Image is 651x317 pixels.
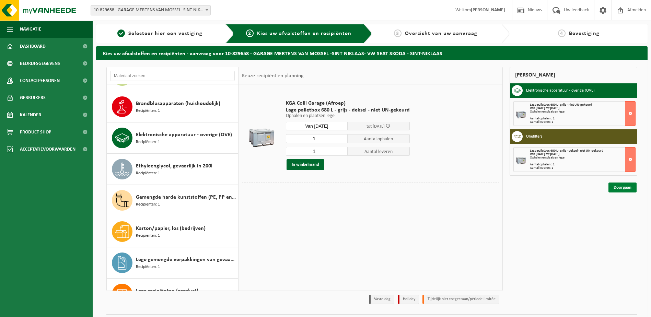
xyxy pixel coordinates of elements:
[530,103,592,107] span: Lage palletbox 680 L - grijs - niet UN-gekeurd
[107,122,238,154] button: Elektronische apparatuur - overige (OVE) Recipiënten: 1
[246,30,254,37] span: 2
[239,67,307,84] div: Keuze recipiënt en planning
[136,287,198,295] span: Lege recipiënten (product)
[136,193,236,201] span: Gemengde harde kunststoffen (PE, PP en PVC), recycleerbaar (industrieel)
[136,233,160,239] span: Recipiënten: 1
[110,71,235,81] input: Materiaal zoeken
[20,38,46,55] span: Dashboard
[286,107,410,114] span: Lage palletbox 680 L - grijs - deksel - niet UN-gekeurd
[348,147,410,156] span: Aantal leveren
[136,224,206,233] span: Karton/papier, los (bedrijven)
[530,152,559,156] strong: Van [DATE] tot [DATE]
[20,89,46,106] span: Gebruikers
[405,31,477,36] span: Overzicht van uw aanvraag
[136,139,160,145] span: Recipiënten: 1
[286,114,410,118] p: Ophalen en plaatsen lege
[530,120,635,124] div: Aantal leveren: 1
[510,67,637,83] div: [PERSON_NAME]
[530,163,635,166] div: Aantal ophalen : 1
[136,201,160,208] span: Recipiënten: 1
[100,30,220,38] a: 1Selecteer hier een vestiging
[91,5,210,15] span: 10-829658 - GARAGE MERTENS VAN MOSSEL -SINT NIKLAAS- VW SEAT SKODA - SINT-NIKLAAS
[20,55,60,72] span: Bedrijfsgegevens
[530,110,635,114] div: Ophalen en plaatsen lege
[136,108,160,114] span: Recipiënten: 1
[136,131,232,139] span: Elektronische apparatuur - overige (OVE)
[286,100,410,107] span: KGA Colli Garage (Afroep)
[608,183,637,192] a: Doorgaan
[20,21,41,38] span: Navigatie
[287,159,324,170] button: In winkelmand
[367,124,385,129] span: tot [DATE]
[20,124,51,141] span: Product Shop
[136,256,236,264] span: Lege gemengde verpakkingen van gevaarlijke stoffen
[107,247,238,279] button: Lege gemengde verpakkingen van gevaarlijke stoffen Recipiënten: 1
[526,131,543,142] h3: Oliefilters
[136,170,160,177] span: Recipiënten: 1
[422,295,499,304] li: Tijdelijk niet toegestaan/période limitée
[257,31,351,36] span: Kies uw afvalstoffen en recipiënten
[369,295,394,304] li: Vaste dag
[394,30,402,37] span: 3
[107,279,238,310] button: Lege recipiënten (product)
[398,295,419,304] li: Holiday
[20,141,75,158] span: Acceptatievoorwaarden
[136,264,160,270] span: Recipiënten: 1
[20,106,41,124] span: Kalender
[558,30,566,37] span: 4
[530,166,635,170] div: Aantal leveren: 1
[348,134,410,143] span: Aantal ophalen
[286,122,348,130] input: Selecteer datum
[530,149,603,153] span: Lage palletbox 680 L - grijs - deksel - niet UN-gekeurd
[20,72,60,89] span: Contactpersonen
[107,216,238,247] button: Karton/papier, los (bedrijven) Recipiënten: 1
[530,117,635,120] div: Aantal ophalen : 1
[107,185,238,216] button: Gemengde harde kunststoffen (PE, PP en PVC), recycleerbaar (industrieel) Recipiënten: 1
[107,154,238,185] button: Ethyleenglycol, gevaarlijk in 200l Recipiënten: 1
[107,91,238,122] button: Brandblusapparaten (huishoudelijk) Recipiënten: 1
[136,99,220,108] span: Brandblusapparaten (huishoudelijk)
[96,46,648,60] h2: Kies uw afvalstoffen en recipiënten - aanvraag voor 10-829658 - GARAGE MERTENS VAN MOSSEL -SINT N...
[136,162,212,170] span: Ethyleenglycol, gevaarlijk in 200l
[526,85,595,96] h3: Elektronische apparatuur - overige (OVE)
[569,31,600,36] span: Bevestiging
[91,5,211,15] span: 10-829658 - GARAGE MERTENS VAN MOSSEL -SINT NIKLAAS- VW SEAT SKODA - SINT-NIKLAAS
[530,106,559,110] strong: Van [DATE] tot [DATE]
[128,31,202,36] span: Selecteer hier een vestiging
[530,156,635,160] div: Ophalen en plaatsen lege
[117,30,125,37] span: 1
[471,8,505,13] strong: [PERSON_NAME]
